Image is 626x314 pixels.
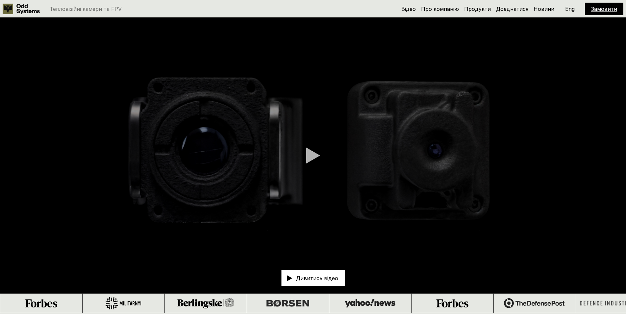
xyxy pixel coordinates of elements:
[464,6,491,12] a: Продукти
[591,6,617,12] a: Замовити
[296,276,338,281] p: Дивитись відео
[547,284,619,307] iframe: HelpCrunch
[421,6,459,12] a: Про компанію
[534,6,554,12] a: Новини
[565,6,575,12] p: Eng
[50,6,122,12] p: Тепловізійні камери та FPV
[496,6,528,12] a: Доєднатися
[401,6,416,12] a: Відео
